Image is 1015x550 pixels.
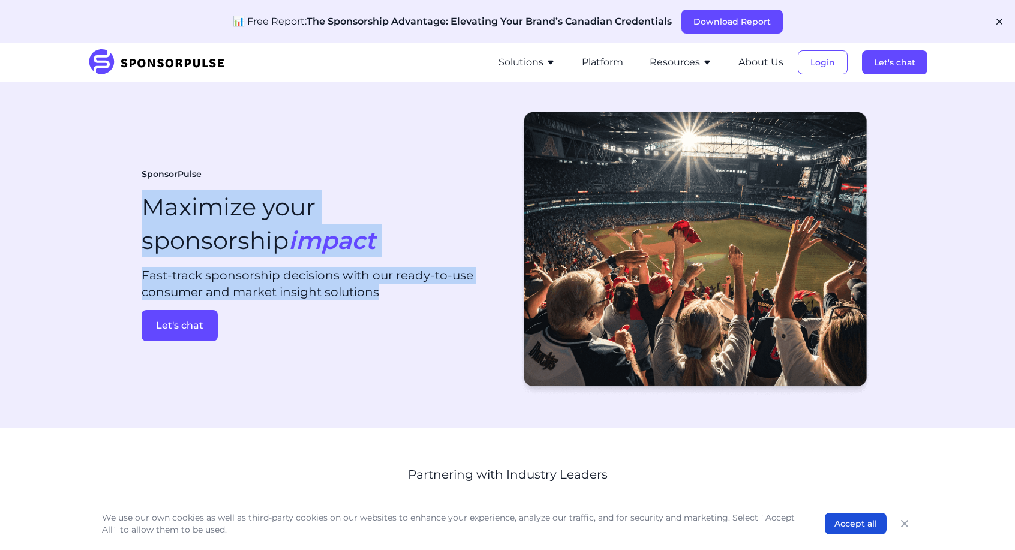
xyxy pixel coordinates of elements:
button: Platform [582,55,623,70]
span: SponsorPulse [142,169,202,181]
button: Let's chat [142,310,218,341]
span: The Sponsorship Advantage: Elevating Your Brand’s Canadian Credentials [307,16,672,27]
iframe: Chat Widget [955,492,1015,550]
p: 📊 Free Report: [233,14,672,29]
button: Solutions [499,55,555,70]
a: Download Report [681,16,783,27]
button: Download Report [681,10,783,34]
button: Resources [650,55,712,70]
img: SponsorPulse [88,49,233,76]
a: Let's chat [862,57,927,68]
a: Login [798,57,848,68]
button: Let's chat [862,50,927,74]
button: About Us [738,55,783,70]
p: Fast-track sponsorship decisions with our ready-to-use consumer and market insight solutions [142,267,498,300]
a: About Us [738,57,783,68]
p: Partnering with Industry Leaders [233,466,782,483]
i: impact [289,226,376,255]
button: Close [896,515,913,532]
h1: Maximize your sponsorship [142,190,376,257]
button: Accept all [825,513,887,534]
p: We use our own cookies as well as third-party cookies on our websites to enhance your experience,... [102,512,801,536]
button: Login [798,50,848,74]
a: Let's chat [142,310,498,341]
a: Platform [582,57,623,68]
